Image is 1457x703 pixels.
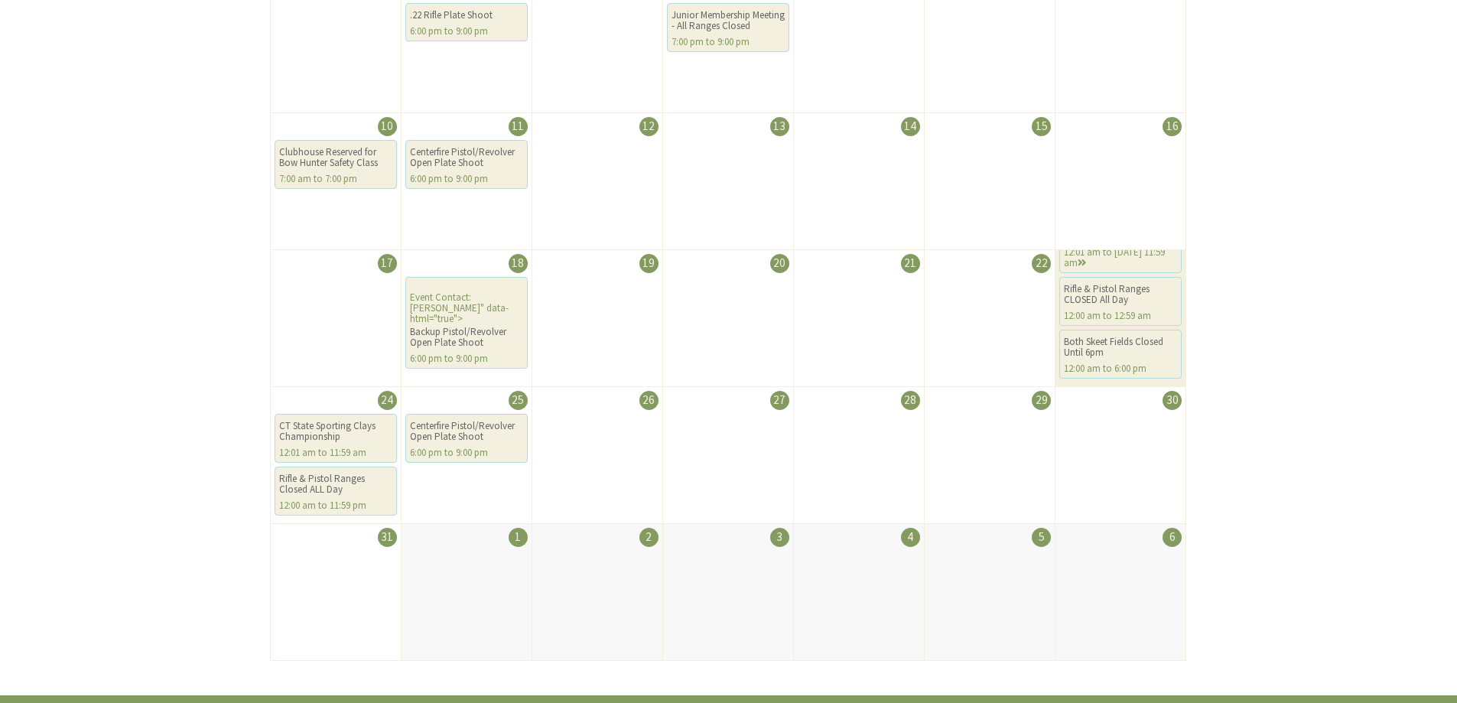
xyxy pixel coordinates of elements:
[378,528,397,547] div: 31
[509,391,528,410] div: 25
[1032,117,1051,136] div: 15
[405,277,528,369] div: Event Contact: [PERSON_NAME]" data-html="true">
[410,26,523,37] div: 6:00 pm to 9:00 pm
[378,391,397,410] div: 24
[1163,117,1182,136] div: 16
[901,117,920,136] div: 14
[901,254,920,273] div: 21
[410,147,523,168] div: Centerfire Pistol/Revolver Open Plate Shoot
[901,528,920,547] div: 4
[770,528,789,547] div: 3
[639,117,659,136] div: 12
[410,421,523,442] div: Centerfire Pistol/Revolver Open Plate Shoot
[770,117,789,136] div: 13
[1064,247,1177,269] div: 12:01 am to [DATE] 11:59 am
[672,10,785,31] div: Junior Membership Meeting - All Ranges Closed
[770,254,789,273] div: 20
[378,254,397,273] div: 17
[672,37,785,47] div: 7:00 pm to 9:00 pm
[279,174,392,184] div: 7:00 am to 7:00 pm
[901,391,920,410] div: 28
[410,353,523,364] div: 6:00 pm to 9:00 pm
[1163,391,1182,410] div: 30
[1064,311,1177,321] div: 12:00 am to 12:59 am
[1064,337,1177,358] div: Both Skeet Fields Closed Until 6pm
[1064,284,1177,305] div: Rifle & Pistol Ranges CLOSED All Day
[279,474,392,495] div: Rifle & Pistol Ranges Closed ALL Day
[378,117,397,136] div: 10
[410,10,523,21] div: .22 Rifle Plate Shoot
[509,117,528,136] div: 11
[1163,528,1182,547] div: 6
[279,421,392,442] div: CT State Sporting Clays Championship
[1064,363,1177,374] div: 12:00 am to 6:00 pm
[410,327,523,348] div: Backup Pistol/Revolver Open Plate Shoot
[1032,391,1051,410] div: 29
[639,391,659,410] div: 26
[639,254,659,273] div: 19
[1032,528,1051,547] div: 5
[279,448,392,458] div: 12:01 am to 11:59 am
[410,448,523,458] div: 6:00 pm to 9:00 pm
[279,147,392,168] div: Clubhouse Reserved for Bow Hunter Safety Class
[770,391,789,410] div: 27
[1032,254,1051,273] div: 22
[509,254,528,273] div: 18
[410,174,523,184] div: 6:00 pm to 9:00 pm
[639,528,659,547] div: 2
[509,528,528,547] div: 1
[279,500,392,511] div: 12:00 am to 11:59 pm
